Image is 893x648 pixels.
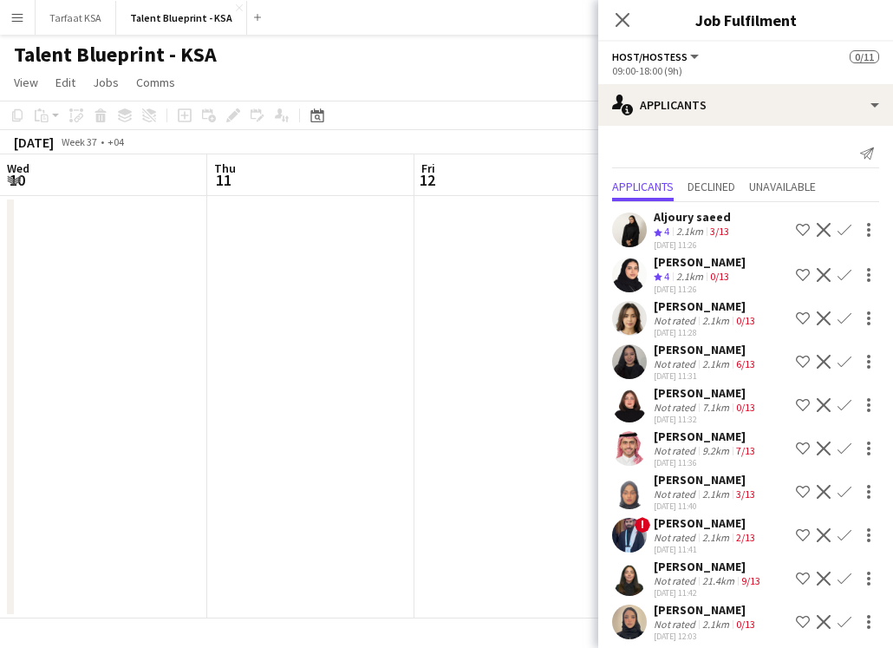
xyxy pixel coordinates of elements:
div: Not rated [654,357,699,370]
app-skills-label: 6/13 [736,357,755,370]
div: 2.1km [699,531,733,544]
div: 2.1km [699,488,733,501]
div: [DATE] 11:28 [654,327,759,338]
app-skills-label: 0/13 [736,401,755,414]
h1: Talent Blueprint - KSA [14,42,217,68]
app-skills-label: 0/13 [736,618,755,631]
div: [PERSON_NAME] [654,385,759,401]
span: 0/11 [850,50,879,63]
div: 2.1km [699,314,733,327]
div: [DATE] 11:26 [654,284,746,295]
div: 2.1km [699,618,733,631]
div: Not rated [654,618,699,631]
div: [PERSON_NAME] [654,602,759,618]
span: Declined [688,180,735,193]
div: Aljoury saeed [654,209,733,225]
span: Comms [136,75,175,90]
div: [DATE] 11:41 [654,544,759,555]
span: Host/Hostess [612,50,688,63]
div: Applicants [598,84,893,126]
app-skills-label: 7/13 [736,444,755,457]
span: Thu [214,160,236,176]
div: [PERSON_NAME] [654,254,746,270]
div: [PERSON_NAME] [654,429,759,444]
span: 4 [664,270,669,283]
a: Edit [49,71,82,94]
app-skills-label: 0/13 [736,314,755,327]
div: Not rated [654,314,699,327]
button: Host/Hostess [612,50,701,63]
div: 2.1km [673,225,707,239]
span: Week 37 [57,135,101,148]
div: [DATE] 11:26 [654,239,733,251]
div: Not rated [654,444,699,457]
span: Jobs [93,75,119,90]
span: 12 [419,170,435,190]
button: Tarfaat KSA [36,1,116,35]
span: View [14,75,38,90]
div: 7.1km [699,401,733,414]
a: Jobs [86,71,126,94]
div: 09:00-18:00 (9h) [612,64,879,77]
div: [PERSON_NAME] [654,298,759,314]
span: Applicants [612,180,674,193]
div: [PERSON_NAME] [654,472,759,488]
a: View [7,71,45,94]
div: Not rated [654,574,699,587]
div: +04 [108,135,124,148]
div: Not rated [654,531,699,544]
app-skills-label: 3/13 [736,488,755,501]
span: Edit [55,75,75,90]
h3: Job Fulfilment [598,9,893,31]
app-skills-label: 0/13 [710,270,729,283]
div: [DATE] [14,134,54,151]
div: [DATE] 11:31 [654,370,759,382]
span: 4 [664,225,669,238]
a: Comms [129,71,182,94]
div: [DATE] 11:36 [654,457,759,468]
button: Talent Blueprint - KSA [116,1,247,35]
div: 21.4km [699,574,738,587]
span: 10 [4,170,29,190]
span: ! [635,517,650,533]
div: Not rated [654,401,699,414]
div: Not rated [654,488,699,501]
div: [DATE] 12:03 [654,631,759,642]
span: Fri [421,160,435,176]
div: [PERSON_NAME] [654,342,759,357]
span: Unavailable [749,180,816,193]
div: [PERSON_NAME] [654,515,759,531]
div: [PERSON_NAME] [654,559,764,574]
div: 2.1km [673,270,707,285]
app-skills-label: 3/13 [710,225,729,238]
div: 2.1km [699,357,733,370]
div: [DATE] 11:42 [654,587,764,599]
div: [DATE] 11:32 [654,414,759,425]
app-skills-label: 9/13 [741,574,760,587]
div: 9.2km [699,444,733,457]
span: 11 [212,170,236,190]
span: Wed [7,160,29,176]
div: [DATE] 11:40 [654,501,759,512]
app-skills-label: 2/13 [736,531,755,544]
